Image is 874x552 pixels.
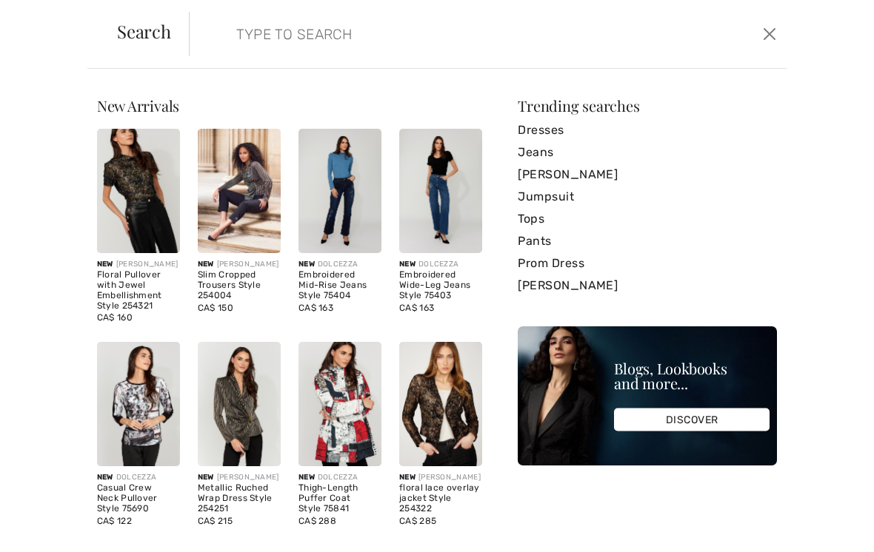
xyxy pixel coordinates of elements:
[298,260,315,269] span: New
[298,270,381,300] div: Embroidered Mid-Rise Jeans Style 75404
[298,483,381,514] div: Thigh-Length Puffer Coat Style 75841
[518,208,777,230] a: Tops
[518,275,777,297] a: [PERSON_NAME]
[298,516,336,526] span: CA$ 288
[399,483,482,514] div: floral lace overlay jacket Style 254322
[399,129,482,253] img: Embroidered Wide-Leg Jeans Style 75403. As sample
[97,129,180,253] img: Floral Pullover with Jewel Embellishment Style 254321. Copper/Black
[399,472,482,483] div: [PERSON_NAME]
[298,342,381,466] img: Thigh-Length Puffer Coat Style 75841. As sample
[518,98,777,113] div: Trending searches
[117,22,171,40] span: Search
[399,473,416,482] span: New
[97,342,180,466] img: Casual Crew Neck Pullover Style 75690. As sample
[614,408,770,431] div: DISCOVER
[399,303,434,313] span: CA$ 163
[97,260,113,269] span: New
[97,312,133,323] span: CA$ 160
[298,473,315,482] span: New
[298,472,381,483] div: DOLCEZZA
[198,260,214,269] span: New
[399,260,416,269] span: New
[198,342,281,466] img: Metallic Ruched Wrap Dress Style 254251. Gold/Black
[614,361,770,391] div: Blogs, Lookbooks and more...
[198,483,281,514] div: Metallic Ruched Wrap Dress Style 254251
[518,252,777,275] a: Prom Dress
[759,22,781,46] button: Close
[198,303,233,313] span: CA$ 150
[97,483,180,514] div: Casual Crew Neck Pullover Style 75690
[97,472,180,483] div: DOLCEZZA
[518,141,777,164] a: Jeans
[198,270,281,300] div: Slim Cropped Trousers Style 254004
[399,342,482,466] img: floral lace overlay jacket Style 254322. Copper/Black
[518,230,777,252] a: Pants
[97,95,179,115] span: New Arrivals
[298,129,381,253] img: Embroidered Mid-Rise Jeans Style 75404. As sample
[399,516,436,526] span: CA$ 285
[399,270,482,300] div: Embroidered Wide-Leg Jeans Style 75403
[225,12,626,56] input: TYPE TO SEARCH
[198,129,281,253] img: Slim Cropped Trousers Style 254004. Black
[518,119,777,141] a: Dresses
[198,472,281,483] div: [PERSON_NAME]
[97,516,132,526] span: CA$ 122
[198,516,233,526] span: CA$ 215
[518,326,777,465] img: Blogs, Lookbooks and more...
[298,259,381,270] div: DOLCEZZA
[298,303,333,313] span: CA$ 163
[97,270,180,311] div: Floral Pullover with Jewel Embellishment Style 254321
[97,259,180,270] div: [PERSON_NAME]
[198,259,281,270] div: [PERSON_NAME]
[518,164,777,186] a: [PERSON_NAME]
[399,259,482,270] div: DOLCEZZA
[518,186,777,208] a: Jumpsuit
[97,473,113,482] span: New
[198,473,214,482] span: New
